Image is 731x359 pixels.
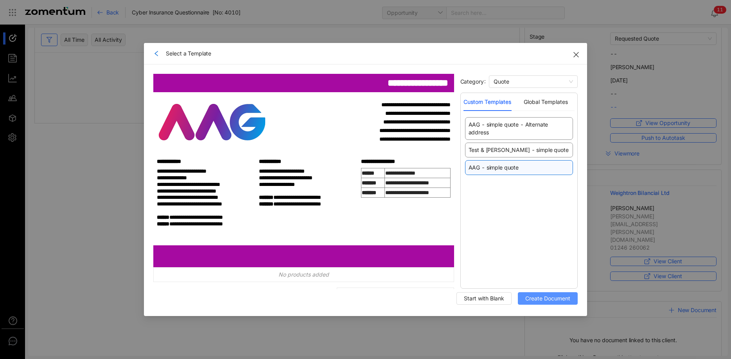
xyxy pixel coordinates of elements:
div: Test & [PERSON_NAME] - simple quote [465,143,573,157]
div: AAG - simple quote [465,160,573,175]
span: Create Document [525,294,570,303]
label: Category [460,78,489,85]
div: Custom Templates [463,98,511,106]
em: No products added [278,271,329,278]
button: Create Document [518,292,578,305]
span: Select a Template [166,50,577,57]
span: Test & [PERSON_NAME] - simple quote [469,146,569,154]
div: AAG - simple quote - Alternate address [465,117,573,140]
span: AAG - simple quote - Alternate address [469,121,569,136]
button: Close [565,43,587,65]
span: left [153,50,160,57]
button: Start with Blank [456,292,512,305]
div: Global Templates [524,98,568,106]
span: AAG - simple quote [469,164,519,171]
span: Quote [494,76,573,88]
span: Start with Blank [464,294,504,303]
div: left [153,49,160,58]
